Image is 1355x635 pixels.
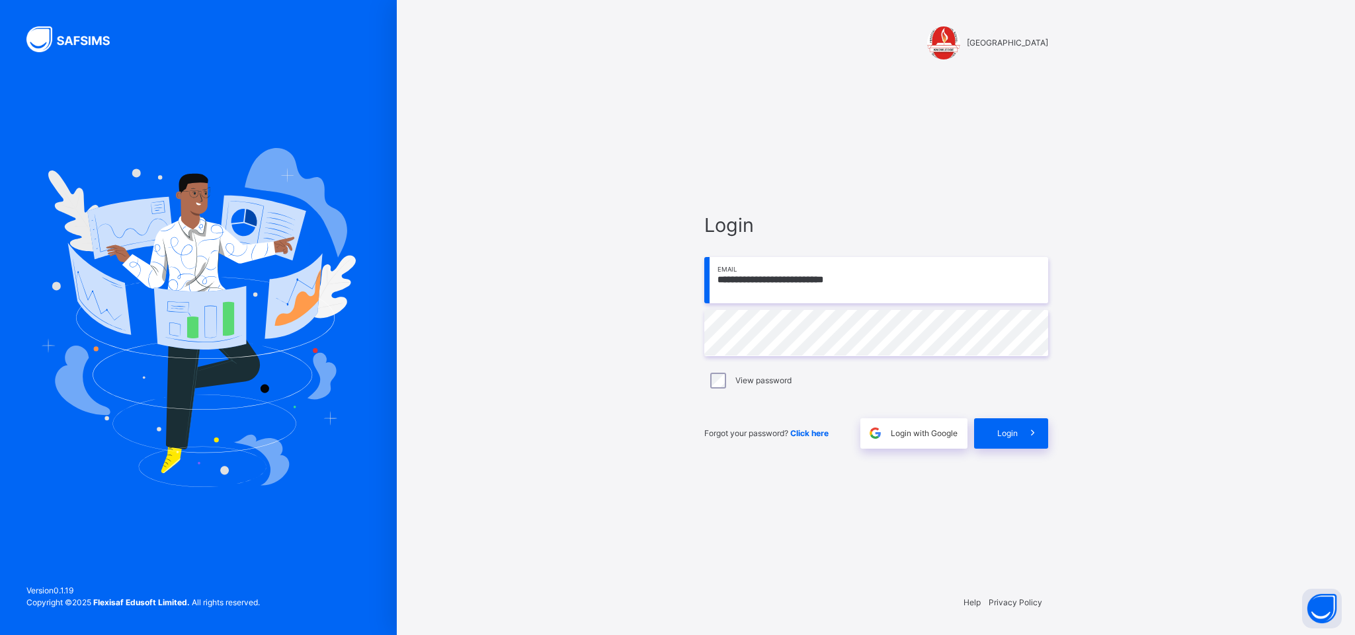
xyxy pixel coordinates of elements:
span: Version 0.1.19 [26,585,260,597]
img: google.396cfc9801f0270233282035f929180a.svg [868,426,883,441]
a: Help [964,597,981,607]
strong: Flexisaf Edusoft Limited. [93,597,190,607]
a: Click here [790,428,829,438]
img: SAFSIMS Logo [26,26,126,52]
span: Login [997,428,1018,439]
span: [GEOGRAPHIC_DATA] [967,37,1048,49]
img: Hero Image [41,148,356,486]
span: Copyright © 2025 All rights reserved. [26,597,260,607]
label: View password [735,375,792,387]
span: Login [704,211,1048,239]
button: Open asap [1302,589,1342,628]
span: Login with Google [891,428,958,439]
a: Privacy Policy [989,597,1042,607]
span: Forgot your password? [704,428,829,438]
